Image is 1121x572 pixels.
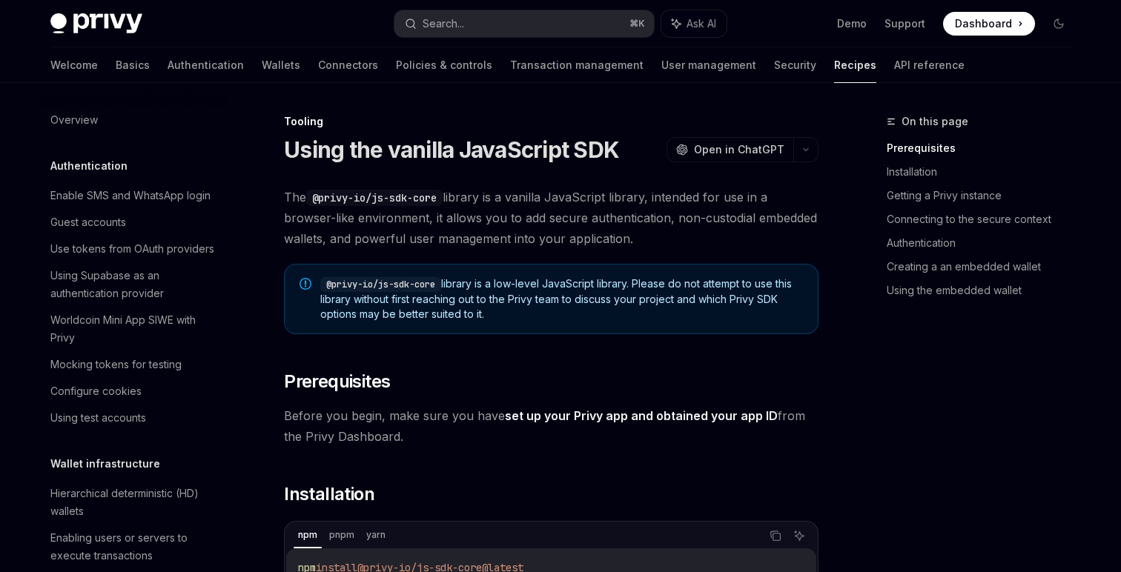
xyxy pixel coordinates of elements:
[39,525,228,569] a: Enabling users or servers to execute transactions
[396,47,492,83] a: Policies & controls
[39,405,228,431] a: Using test accounts
[50,356,182,373] div: Mocking tokens for testing
[284,136,619,163] h1: Using the vanilla JavaScript SDK
[887,184,1082,207] a: Getting a Privy instance
[661,10,727,37] button: Ask AI
[774,47,816,83] a: Security
[50,485,219,520] div: Hierarchical deterministic (HD) wallets
[50,267,219,302] div: Using Supabase as an authentication provider
[362,526,390,544] div: yarn
[50,111,98,129] div: Overview
[943,12,1035,36] a: Dashboard
[394,10,654,37] button: Search...⌘K
[837,16,867,31] a: Demo
[168,47,244,83] a: Authentication
[887,231,1082,255] a: Authentication
[325,526,359,544] div: pnpm
[50,311,219,347] div: Worldcoin Mini App SIWE with Privy
[262,47,300,83] a: Wallets
[50,529,219,565] div: Enabling users or servers to execute transactions
[884,16,925,31] a: Support
[50,13,142,34] img: dark logo
[505,408,778,424] a: set up your Privy app and obtained your app ID
[39,378,228,405] a: Configure cookies
[284,114,819,129] div: Tooling
[50,187,211,204] div: Enable SMS and WhatsApp login
[50,409,146,427] div: Using test accounts
[50,240,214,258] div: Use tokens from OAuth providers
[629,18,645,30] span: ⌘ K
[284,482,374,506] span: Installation
[887,279,1082,302] a: Using the embedded wallet
[116,47,150,83] a: Basics
[887,255,1082,279] a: Creating a an embedded wallet
[39,351,228,378] a: Mocking tokens for testing
[294,526,322,544] div: npm
[955,16,1012,31] span: Dashboard
[39,107,228,133] a: Overview
[50,382,142,400] div: Configure cookies
[318,47,378,83] a: Connectors
[39,480,228,525] a: Hierarchical deterministic (HD) wallets
[902,113,968,130] span: On this page
[687,16,716,31] span: Ask AI
[50,213,126,231] div: Guest accounts
[39,307,228,351] a: Worldcoin Mini App SIWE with Privy
[510,47,644,83] a: Transaction management
[887,160,1082,184] a: Installation
[284,405,819,447] span: Before you begin, make sure you have from the Privy Dashboard.
[694,142,784,157] span: Open in ChatGPT
[766,526,785,545] button: Copy the contents from the code block
[887,207,1082,231] a: Connecting to the secure context
[320,276,803,322] span: library is a low-level JavaScript library. Please do not attempt to use this library without firs...
[50,455,160,473] h5: Wallet infrastructure
[50,157,128,175] h5: Authentication
[39,209,228,236] a: Guest accounts
[50,47,98,83] a: Welcome
[39,182,228,209] a: Enable SMS and WhatsApp login
[667,137,793,162] button: Open in ChatGPT
[320,277,441,292] code: @privy-io/js-sdk-core
[834,47,876,83] a: Recipes
[306,190,443,206] code: @privy-io/js-sdk-core
[39,236,228,262] a: Use tokens from OAuth providers
[661,47,756,83] a: User management
[284,187,819,249] span: The library is a vanilla JavaScript library, intended for use in a browser-like environment, it a...
[894,47,965,83] a: API reference
[39,262,228,307] a: Using Supabase as an authentication provider
[300,278,311,290] svg: Note
[284,370,390,393] span: Prerequisites
[790,526,809,545] button: Ask AI
[1047,12,1071,36] button: Toggle dark mode
[887,136,1082,160] a: Prerequisites
[423,15,464,33] div: Search...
